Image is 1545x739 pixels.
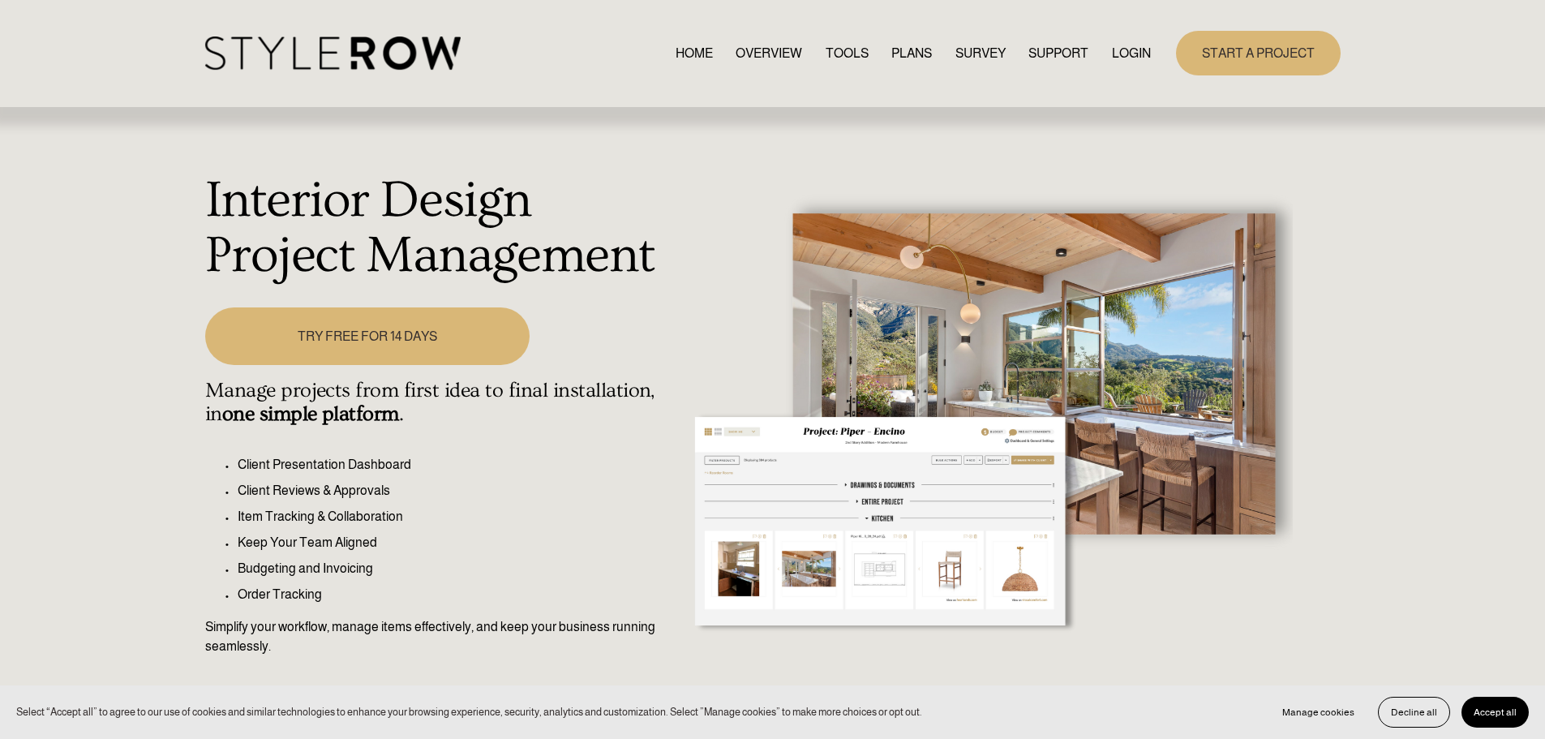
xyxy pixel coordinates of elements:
[1176,31,1341,75] a: START A PROJECT
[826,42,869,64] a: TOOLS
[1391,707,1437,718] span: Decline all
[238,507,673,526] p: Item Tracking & Collaboration
[205,379,673,428] h4: Manage projects from first idea to final installation, in .
[1028,42,1088,64] a: folder dropdown
[205,617,673,656] p: Simplify your workflow, manage items effectively, and keep your business running seamlessly.
[1282,707,1354,718] span: Manage cookies
[1378,697,1450,728] button: Decline all
[1474,707,1517,718] span: Accept all
[205,174,673,283] h1: Interior Design Project Management
[222,402,399,426] strong: one simple platform
[238,533,673,552] p: Keep Your Team Aligned
[676,42,713,64] a: HOME
[1028,44,1088,63] span: SUPPORT
[238,585,673,604] p: Order Tracking
[238,481,673,501] p: Client Reviews & Approvals
[16,704,922,720] p: Select “Accept all” to agree to our use of cookies and similar technologies to enhance your brows...
[891,42,932,64] a: PLANS
[205,307,530,365] a: TRY FREE FOR 14 DAYS
[1270,697,1367,728] button: Manage cookies
[1461,697,1529,728] button: Accept all
[238,559,673,578] p: Budgeting and Invoicing
[238,455,673,475] p: Client Presentation Dashboard
[205,37,461,70] img: StyleRow
[1112,42,1151,64] a: LOGIN
[736,42,802,64] a: OVERVIEW
[955,42,1006,64] a: SURVEY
